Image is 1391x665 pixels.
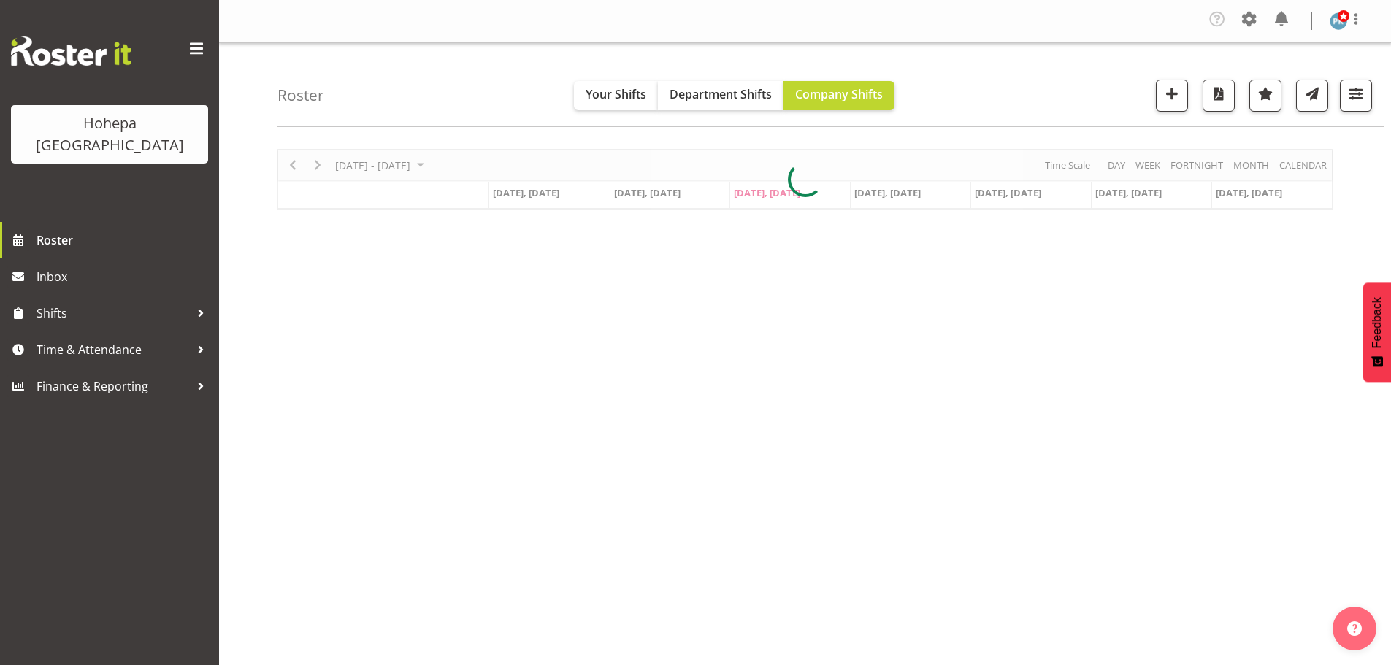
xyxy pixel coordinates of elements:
[586,86,646,102] span: Your Shifts
[1296,80,1328,112] button: Send a list of all shifts for the selected filtered period to all rostered employees.
[1330,12,1347,30] img: poonam-kade5940.jpg
[37,375,190,397] span: Finance & Reporting
[37,266,212,288] span: Inbox
[1363,282,1391,382] button: Feedback - Show survey
[37,339,190,361] span: Time & Attendance
[658,81,783,110] button: Department Shifts
[670,86,772,102] span: Department Shifts
[783,81,894,110] button: Company Shifts
[1371,297,1384,348] span: Feedback
[11,36,131,66] img: Rosterit website logo
[277,87,324,104] h4: Roster
[1340,80,1372,112] button: Filter Shifts
[795,86,883,102] span: Company Shifts
[37,229,212,251] span: Roster
[1203,80,1235,112] button: Download a PDF of the roster according to the set date range.
[1249,80,1281,112] button: Highlight an important date within the roster.
[574,81,658,110] button: Your Shifts
[1347,621,1362,636] img: help-xxl-2.png
[26,112,193,156] div: Hohepa [GEOGRAPHIC_DATA]
[1156,80,1188,112] button: Add a new shift
[37,302,190,324] span: Shifts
